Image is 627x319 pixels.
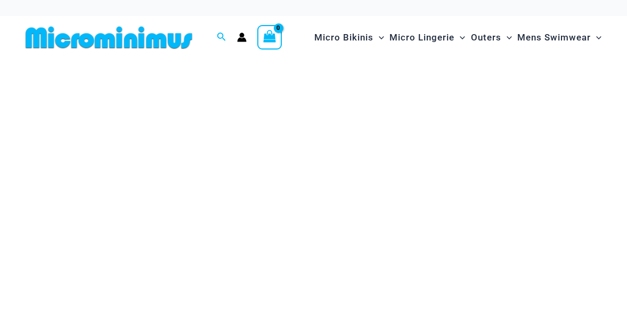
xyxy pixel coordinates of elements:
img: MM SHOP LOGO FLAT [21,26,197,50]
span: Menu Toggle [454,24,465,51]
nav: Site Navigation [310,20,606,55]
a: OutersMenu ToggleMenu Toggle [468,21,515,54]
a: Search icon link [217,31,226,44]
span: Outers [471,24,501,51]
a: View Shopping Cart, empty [257,25,282,50]
span: Micro Bikinis [314,24,373,51]
span: Menu Toggle [373,24,384,51]
a: Account icon link [237,32,247,42]
span: Menu Toggle [591,24,601,51]
span: Mens Swimwear [517,24,591,51]
span: Menu Toggle [501,24,512,51]
a: Mens SwimwearMenu ToggleMenu Toggle [515,21,604,54]
a: Micro LingerieMenu ToggleMenu Toggle [387,21,468,54]
span: Micro Lingerie [389,24,454,51]
a: Micro BikinisMenu ToggleMenu Toggle [312,21,387,54]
